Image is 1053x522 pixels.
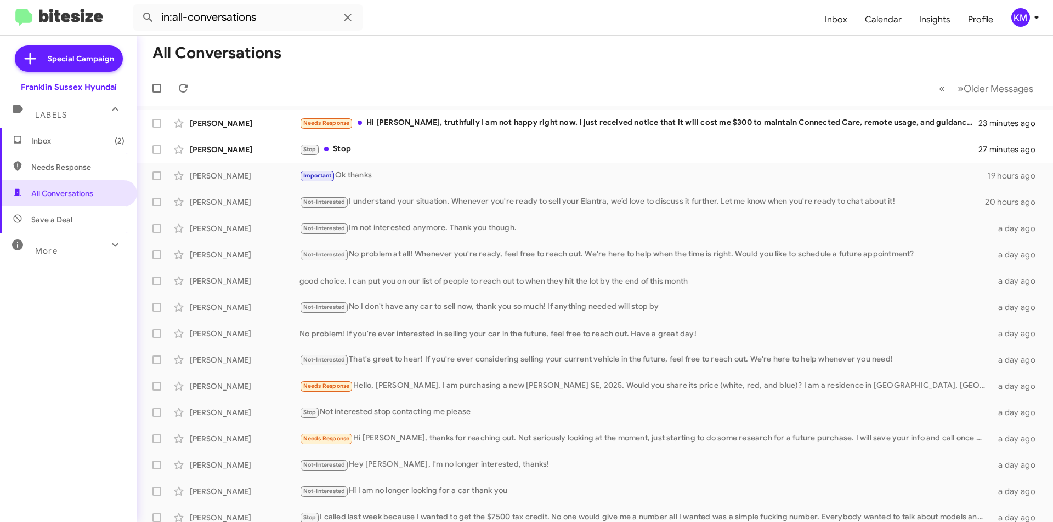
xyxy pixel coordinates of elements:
[15,45,123,72] a: Special Campaign
[190,249,299,260] div: [PERSON_NAME]
[303,487,346,495] span: Not-Interested
[190,118,299,129] div: [PERSON_NAME]
[303,382,350,389] span: Needs Response
[985,197,1044,208] div: 20 hours ago
[1002,8,1041,27] button: KM
[978,144,1044,155] div: 27 minutes ago
[933,77,1040,100] nav: Page navigation example
[987,170,1044,181] div: 19 hours ago
[190,381,299,392] div: [PERSON_NAME]
[35,246,58,256] span: More
[299,353,992,366] div: That's great to hear! If you're ever considering selling your current vehicle in the future, feel...
[992,407,1044,418] div: a day ago
[190,276,299,286] div: [PERSON_NAME]
[190,486,299,497] div: [PERSON_NAME]
[992,276,1044,286] div: a day ago
[152,44,281,62] h1: All Conversations
[299,328,992,339] div: No problem! If you're ever interested in selling your car in the future, feel free to reach out. ...
[303,119,350,127] span: Needs Response
[951,77,1040,100] button: Next
[816,4,856,36] a: Inbox
[992,302,1044,313] div: a day ago
[978,118,1044,129] div: 23 minutes ago
[303,356,346,363] span: Not-Interested
[31,135,124,146] span: Inbox
[992,249,1044,260] div: a day ago
[964,83,1033,95] span: Older Messages
[992,433,1044,444] div: a day ago
[190,354,299,365] div: [PERSON_NAME]
[299,432,992,445] div: Hi [PERSON_NAME], thanks for reaching out. Not seriously looking at the moment, just starting to ...
[190,328,299,339] div: [PERSON_NAME]
[190,144,299,155] div: [PERSON_NAME]
[190,460,299,471] div: [PERSON_NAME]
[992,460,1044,471] div: a day ago
[299,458,992,471] div: Hey [PERSON_NAME], I'm no longer interested, thanks!
[1011,8,1030,27] div: KM
[133,4,363,31] input: Search
[303,146,316,153] span: Stop
[31,214,72,225] span: Save a Deal
[190,302,299,313] div: [PERSON_NAME]
[299,406,992,418] div: Not interested stop contacting me please
[299,117,978,129] div: Hi [PERSON_NAME], truthfully I am not happy right now. I just received notice that it will cost m...
[190,170,299,181] div: [PERSON_NAME]
[190,223,299,234] div: [PERSON_NAME]
[31,162,124,173] span: Needs Response
[303,435,350,442] span: Needs Response
[992,223,1044,234] div: a day ago
[190,407,299,418] div: [PERSON_NAME]
[303,461,346,468] span: Not-Interested
[299,222,992,234] div: Im not interested anymore. Thank you though.
[35,110,67,120] span: Labels
[303,198,346,205] span: Not-Interested
[31,188,93,199] span: All Conversations
[299,485,992,497] div: Hi I am no longer looking for a car thank you
[303,172,332,179] span: Important
[48,53,114,64] span: Special Campaign
[299,276,992,286] div: good choice. I can put you on our list of people to reach out to when they hit the lot by the end...
[299,248,992,261] div: No problem at all! Whenever you're ready, feel free to reach out. We're here to help when the tim...
[303,251,346,258] span: Not-Interested
[856,4,910,36] a: Calendar
[992,328,1044,339] div: a day ago
[190,197,299,208] div: [PERSON_NAME]
[303,514,316,521] span: Stop
[190,433,299,444] div: [PERSON_NAME]
[303,225,346,232] span: Not-Interested
[303,409,316,416] span: Stop
[115,135,124,146] span: (2)
[958,82,964,95] span: »
[21,82,117,93] div: Franklin Sussex Hyundai
[939,82,945,95] span: «
[299,380,992,392] div: Hello, [PERSON_NAME]. I am purchasing a new [PERSON_NAME] SE, 2025. Would you share its price (wh...
[992,354,1044,365] div: a day ago
[299,196,985,208] div: I understand your situation. Whenever you're ready to sell your Elantra, we’d love to discuss it ...
[992,486,1044,497] div: a day ago
[992,381,1044,392] div: a day ago
[299,169,987,182] div: Ok thanks
[303,303,346,311] span: Not-Interested
[299,301,992,313] div: No I don't have any car to sell now, thank you so much! If anything needed will stop by
[932,77,952,100] button: Previous
[910,4,959,36] a: Insights
[299,143,978,156] div: Stop
[959,4,1002,36] a: Profile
